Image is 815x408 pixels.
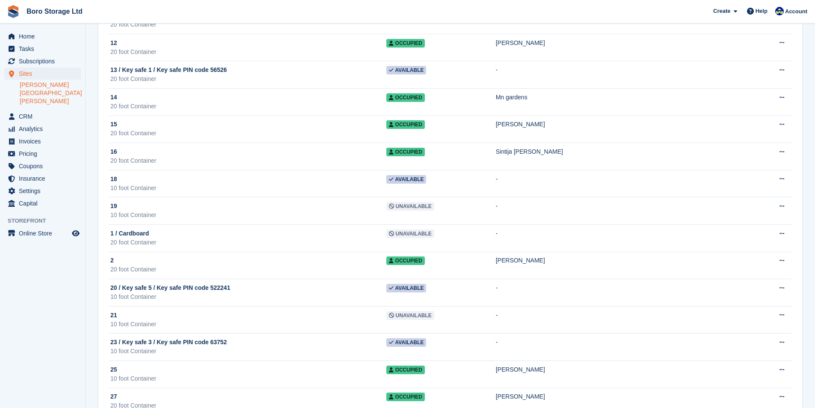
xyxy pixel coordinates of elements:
span: 2 [110,256,114,265]
span: Unavailable [386,311,434,320]
div: 20 foot Container [110,156,386,165]
span: CRM [19,110,70,122]
a: menu [4,123,81,135]
span: 27 [110,392,117,401]
a: Boro Storage Ltd [23,4,86,18]
div: 10 foot Container [110,347,386,356]
span: 25 [110,365,117,374]
span: Available [386,284,427,292]
span: Occupied [386,148,425,156]
span: Account [785,7,807,16]
div: [PERSON_NAME] [496,120,751,129]
td: - [496,61,751,89]
a: menu [4,148,81,160]
span: Occupied [386,256,425,265]
span: Available [386,66,427,74]
div: 20 foot Container [110,102,386,111]
div: 20 foot Container [110,238,386,247]
div: 10 foot Container [110,374,386,383]
a: menu [4,30,81,42]
td: - [496,197,751,225]
span: 21 [110,311,117,320]
div: [PERSON_NAME] [496,39,751,48]
span: Tasks [19,43,70,55]
span: 13 / Key safe 1 / Key safe PIN code 56526 [110,66,227,74]
div: 20 foot Container [110,129,386,138]
span: Occupied [386,93,425,102]
span: Storefront [8,217,85,225]
span: Available [386,338,427,347]
a: [PERSON_NAME][GEOGRAPHIC_DATA][PERSON_NAME] [20,81,81,105]
span: 1 / Cardboard [110,229,149,238]
span: 12 [110,39,117,48]
a: menu [4,135,81,147]
div: 20 foot Container [110,48,386,57]
span: Capital [19,197,70,209]
div: Mn gardens [496,93,751,102]
span: 19 [110,202,117,211]
span: Occupied [386,39,425,48]
div: [PERSON_NAME] [496,392,751,401]
div: 10 foot Container [110,184,386,193]
span: Available [386,175,427,184]
div: Sintija [PERSON_NAME] [496,147,751,156]
a: menu [4,185,81,197]
a: menu [4,110,81,122]
td: - [496,306,751,334]
span: Unavailable [386,202,434,211]
a: menu [4,160,81,172]
span: 23 / Key safe 3 / Key safe PIN code 63752 [110,338,227,347]
span: Insurance [19,173,70,185]
span: Create [713,7,730,15]
span: Home [19,30,70,42]
span: Occupied [386,120,425,129]
span: Occupied [386,393,425,401]
span: Settings [19,185,70,197]
td: - [496,225,751,252]
a: menu [4,43,81,55]
div: 10 foot Container [110,320,386,329]
div: 10 foot Container [110,211,386,220]
span: 14 [110,93,117,102]
div: 10 foot Container [110,292,386,301]
span: 16 [110,147,117,156]
span: Occupied [386,366,425,374]
div: [PERSON_NAME] [496,365,751,374]
span: Help [756,7,768,15]
div: 20 foot Container [110,265,386,274]
a: menu [4,227,81,239]
span: Analytics [19,123,70,135]
a: menu [4,55,81,67]
a: menu [4,197,81,209]
a: menu [4,173,81,185]
img: stora-icon-8386f47178a22dfd0bd8f6a31ec36ba5ce8667c1dd55bd0f319d3a0aa187defe.svg [7,5,20,18]
span: Online Store [19,227,70,239]
span: Pricing [19,148,70,160]
span: Subscriptions [19,55,70,67]
a: menu [4,68,81,80]
div: [PERSON_NAME] [496,256,751,265]
td: - [496,334,751,361]
a: Preview store [71,228,81,238]
span: 18 [110,175,117,184]
td: - [496,279,751,307]
span: Unavailable [386,229,434,238]
span: Sites [19,68,70,80]
span: 20 / Key safe 5 / Key safe PIN code 522241 [110,283,230,292]
span: Coupons [19,160,70,172]
span: 15 [110,120,117,129]
td: - [496,170,751,197]
img: Tobie Hillier [775,7,784,15]
div: 20 foot Container [110,74,386,83]
span: Invoices [19,135,70,147]
div: 20 foot Container [110,20,386,29]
